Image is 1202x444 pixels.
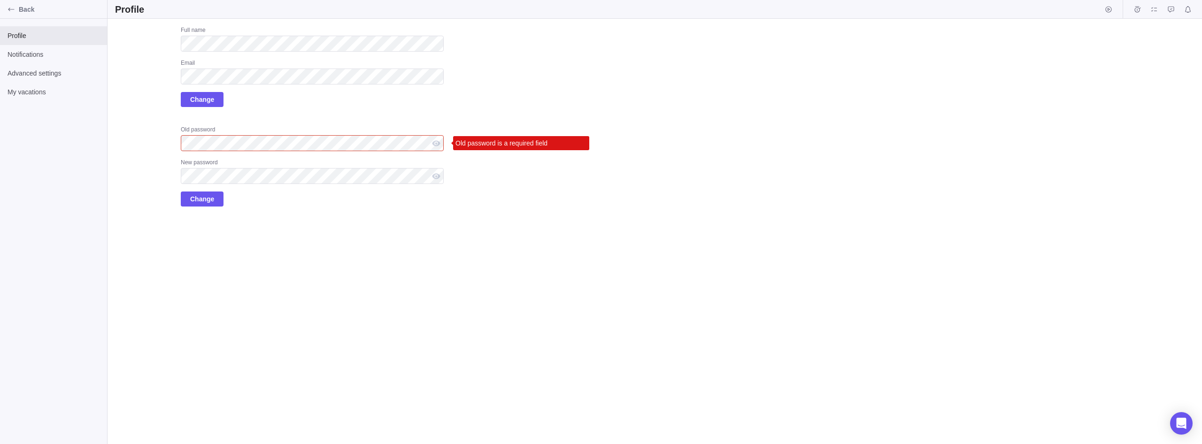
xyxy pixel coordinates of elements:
div: Old password is a required field [453,136,589,150]
span: Change [181,191,223,207]
h2: Profile [115,3,144,16]
span: Notifications [1181,3,1194,16]
input: Full name [181,36,444,52]
span: Change [190,94,214,105]
span: My vacations [8,87,100,97]
span: My assignments [1148,3,1161,16]
input: Email [181,69,444,84]
div: New password [181,159,444,168]
input: New password [181,168,444,184]
input: Old password [181,135,444,151]
a: Approval requests [1164,7,1178,15]
span: Change [181,92,223,107]
a: My assignments [1148,7,1161,15]
a: Time logs [1131,7,1144,15]
span: Approval requests [1164,3,1178,16]
div: Old password [181,126,444,135]
span: Notifications [8,50,100,59]
span: Back [19,5,103,14]
span: Start timer [1102,3,1115,16]
span: Profile [8,31,100,40]
span: Advanced settings [8,69,100,78]
span: Change [190,193,214,205]
div: Full name [181,26,444,36]
span: Time logs [1131,3,1144,16]
div: Open Intercom Messenger [1170,412,1193,435]
div: Email [181,59,444,69]
a: Notifications [1181,7,1194,15]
